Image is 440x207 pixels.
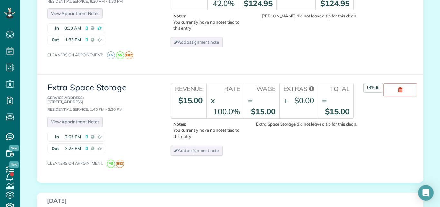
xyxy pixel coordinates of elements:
[48,35,61,45] strong: Out
[247,121,357,127] div: Extra Space Storage did not leave a tip for this clean.
[247,13,357,19] div: [PERSON_NAME] did not leave a tip for this clean.
[125,51,133,59] span: BB2
[47,96,156,112] div: Residential Service, 1:45 PM - 2:30 PM
[47,52,106,57] span: Cleaners on appointment:
[171,83,207,93] th: Revenue
[65,37,81,43] span: 1:33 PM
[418,185,434,201] div: Open Intercom Messenger
[173,121,245,140] p: You currently have no notes tied to this entry
[178,96,203,105] strong: $15.00
[107,51,115,59] span: AM
[325,107,349,116] strong: $15.00
[244,83,279,93] th: Wage
[173,13,245,31] p: You currently have no notes tied to this entry
[47,8,103,18] a: View Appointment Notes
[48,132,61,141] strong: In
[294,95,314,106] div: $0.00
[213,106,240,117] div: 100.0%
[248,95,253,106] div: =
[279,83,318,93] th: Extras
[48,24,61,33] strong: In
[322,95,327,106] div: =
[65,145,81,151] span: 3:23 PM
[171,37,223,47] a: Add assignment note
[173,13,186,18] b: Notes:
[171,146,223,156] a: Add assignment note
[65,134,81,140] span: 2:07 PM
[47,198,413,204] h3: [DATE]
[47,96,156,104] p: [STREET_ADDRESS]
[211,95,215,106] div: x
[283,95,288,106] div: +
[116,51,124,59] span: VS
[48,144,61,153] strong: Out
[64,25,81,31] span: 8:30 AM
[116,160,124,168] span: BB2
[47,161,106,166] span: Cleaners on appointment:
[206,83,244,93] th: Rate
[47,82,127,93] a: Extra Space Storage
[363,83,383,93] a: Edit
[173,121,186,127] b: Notes:
[47,95,84,100] b: Service Address:
[318,83,353,93] th: Total
[47,117,103,127] a: View Appointment Notes
[107,160,115,168] span: VS
[9,145,19,151] span: New
[251,107,275,116] strong: $15.00
[9,161,19,168] span: New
